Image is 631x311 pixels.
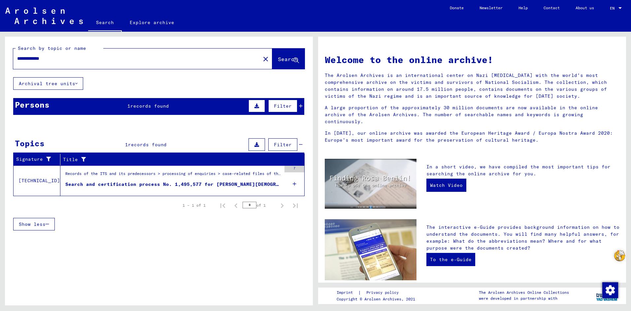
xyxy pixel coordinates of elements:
p: The Arolsen Archives is an international center on Nazi [MEDICAL_DATA] with the world's most comp... [325,72,619,100]
button: Last page [289,199,302,212]
p: In [DATE], our online archive was awarded the European Heritage Award / Europa Nostra Award 2020:... [325,130,619,144]
button: Filter [268,100,297,112]
button: Search [272,49,305,69]
mat-icon: close [262,55,270,63]
img: eguide.jpg [325,219,416,280]
a: Watch Video [426,179,466,192]
font: Signature [16,156,43,163]
span: Show less [19,221,46,227]
div: 1 – 1 of 1 [183,202,206,208]
font: Title [63,156,78,163]
button: Previous page [229,199,243,212]
img: yv_logo.png [595,287,619,304]
font: of 1 [256,203,266,208]
div: Title [63,154,296,165]
p: The interactive e-Guide provides background information on how to understand the documents. You w... [426,224,619,252]
a: To the e-Guide [426,253,475,266]
p: A large proportion of the approximately 30 million documents are now available in the online arch... [325,104,619,125]
button: Clear [259,52,272,65]
button: Archival tree units [13,77,83,90]
p: In a short video, we have compiled the most important tips for searching the online archive for you. [426,163,619,177]
a: Search [88,15,122,32]
a: Imprint [337,289,358,296]
button: Filter [268,138,297,151]
img: Change consent [602,282,618,298]
div: Records of the ITS and its predecessors > processing of enquiries > case-related files of the ITS... [65,171,281,180]
font: | [358,289,361,296]
div: Persons [15,99,50,111]
mat-label: Search by topic or name [18,45,86,51]
p: were developed in partnership with [479,295,569,301]
img: Arolsen_neg.svg [5,8,83,24]
button: First page [216,199,229,212]
span: Filter [274,103,292,109]
div: Signature [16,154,60,165]
font: Archival tree units [19,81,75,86]
h1: Welcome to the online archive! [325,53,619,67]
button: Show less [13,218,55,230]
a: Privacy policy [361,289,407,296]
span: Search [278,56,298,62]
div: Search and certification process No. 1,495,577 for [PERSON_NAME][DEMOGRAPHIC_DATA] born [DEMOGRAP... [65,181,281,188]
a: Explore archive [122,15,182,30]
p: The Arolsen Archives Online Collections [479,290,569,295]
span: records found [130,103,169,109]
td: [TECHNICAL_ID] [14,165,60,196]
span: 1 [127,103,130,109]
span: EN [610,6,617,11]
p: Copyright © Arolsen Archives, 2021 [337,296,415,302]
img: video.jpg [325,159,416,209]
button: Next page [276,199,289,212]
span: Filter [274,142,292,148]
